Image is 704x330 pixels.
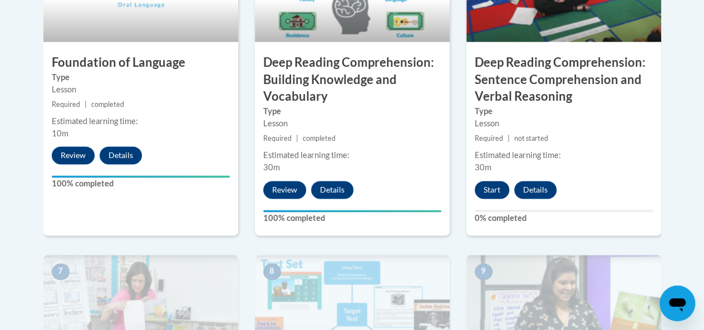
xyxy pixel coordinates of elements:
[263,162,280,172] span: 30m
[263,263,281,280] span: 8
[263,105,441,117] label: Type
[52,146,95,164] button: Review
[311,181,353,199] button: Details
[508,134,510,142] span: |
[52,178,230,190] label: 100% completed
[85,100,87,109] span: |
[52,83,230,96] div: Lesson
[659,285,695,321] iframe: Button to launch messaging window
[43,54,238,71] h3: Foundation of Language
[263,212,441,224] label: 100% completed
[52,129,68,138] span: 10m
[263,134,292,142] span: Required
[475,105,653,117] label: Type
[475,149,653,161] div: Estimated learning time:
[255,54,450,105] h3: Deep Reading Comprehension: Building Knowledge and Vocabulary
[303,134,336,142] span: completed
[52,263,70,280] span: 7
[475,134,503,142] span: Required
[475,181,509,199] button: Start
[475,263,493,280] span: 9
[514,181,557,199] button: Details
[100,146,142,164] button: Details
[475,117,653,130] div: Lesson
[263,210,441,212] div: Your progress
[263,117,441,130] div: Lesson
[475,162,491,172] span: 30m
[263,181,306,199] button: Review
[263,149,441,161] div: Estimated learning time:
[514,134,548,142] span: not started
[52,100,80,109] span: Required
[466,54,661,105] h3: Deep Reading Comprehension: Sentence Comprehension and Verbal Reasoning
[296,134,298,142] span: |
[52,175,230,178] div: Your progress
[91,100,124,109] span: completed
[52,71,230,83] label: Type
[475,212,653,224] label: 0% completed
[52,115,230,127] div: Estimated learning time:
